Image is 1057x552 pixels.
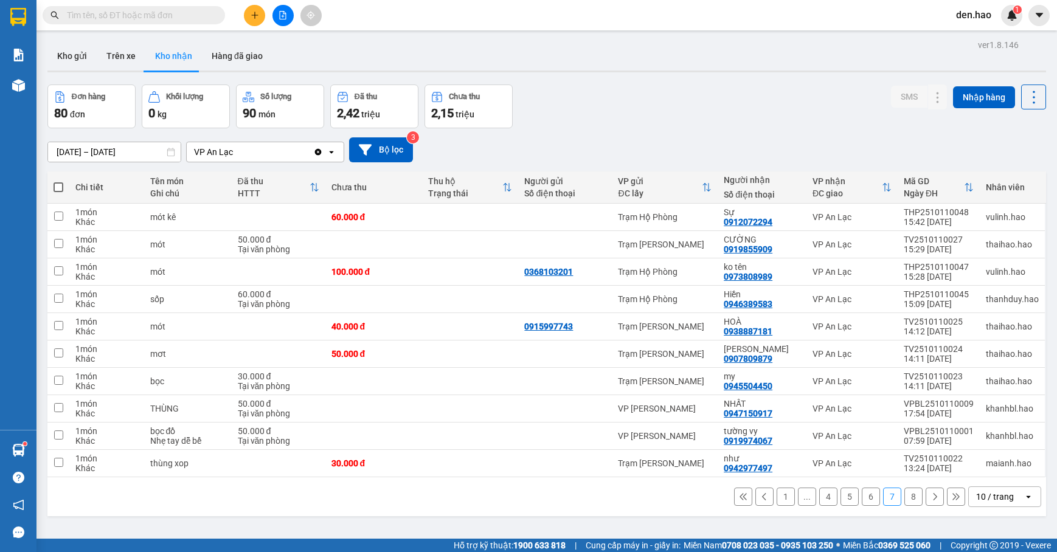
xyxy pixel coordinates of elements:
[904,381,974,391] div: 14:11 [DATE]
[904,409,974,418] div: 17:54 [DATE]
[575,539,577,552] span: |
[75,317,138,326] div: 1 món
[904,244,974,254] div: 15:29 [DATE]
[1024,492,1033,502] svg: open
[327,147,336,157] svg: open
[1015,5,1019,14] span: 1
[150,176,226,186] div: Tên món
[1013,5,1022,14] sup: 1
[836,543,840,548] span: ⚪️
[75,207,138,217] div: 1 món
[904,326,974,336] div: 14:12 [DATE]
[75,454,138,463] div: 1 món
[724,326,772,336] div: 0938887181
[524,267,573,277] div: 0368103201
[238,426,319,436] div: 50.000 đ
[331,349,416,359] div: 50.000 đ
[904,436,974,446] div: 07:59 [DATE]
[337,106,359,120] span: 2,42
[904,176,964,186] div: Mã GD
[313,147,323,157] svg: Clear value
[724,409,772,418] div: 0947150917
[47,41,97,71] button: Kho gửi
[97,41,145,71] button: Trên xe
[986,240,1039,249] div: thaihao.hao
[238,399,319,409] div: 50.000 đ
[75,344,138,354] div: 1 món
[724,463,772,473] div: 0942977497
[724,426,800,436] div: tường vy
[48,142,181,162] input: Select a date range.
[50,11,59,19] span: search
[75,182,138,192] div: Chi tiết
[10,8,26,26] img: logo-vxr
[813,322,892,331] div: VP An Lạc
[904,317,974,326] div: TV2510110025
[618,267,712,277] div: Trạm Hộ Phòng
[75,354,138,364] div: Khác
[1028,5,1050,26] button: caret-down
[75,371,138,381] div: 1 món
[862,488,880,506] button: 6
[13,526,24,538] span: message
[904,207,974,217] div: THP2510110048
[75,289,138,299] div: 1 món
[724,371,800,381] div: my
[428,188,503,198] div: Trạng thái
[75,409,138,418] div: Khác
[331,212,416,222] div: 60.000 đ
[244,5,265,26] button: plus
[238,381,319,391] div: Tại văn phòng
[307,11,315,19] span: aim
[724,317,800,326] div: HOÀ
[47,85,136,128] button: Đơn hàng80đơn
[23,442,27,446] sup: 1
[349,137,413,162] button: Bộ lọc
[150,240,226,249] div: mót
[331,458,416,468] div: 30.000 đ
[238,176,310,186] div: Đã thu
[986,212,1039,222] div: vulinh.hao
[813,240,892,249] div: VP An Lạc
[819,488,837,506] button: 4
[331,182,416,192] div: Chưa thu
[724,344,800,354] div: Vũ
[150,294,226,304] div: sốp
[724,399,800,409] div: NHẤT
[454,539,566,552] span: Hỗ trợ kỹ thuật:
[840,488,859,506] button: 5
[243,106,256,120] span: 90
[238,235,319,244] div: 50.000 đ
[75,244,138,254] div: Khác
[724,381,772,391] div: 0945504450
[986,322,1039,331] div: thaihao.hao
[150,426,226,436] div: bọc đồ
[456,109,474,119] span: triệu
[75,326,138,336] div: Khác
[150,404,226,413] div: THÙNG
[724,262,800,272] div: ko tên
[724,354,772,364] div: 0907809879
[238,299,319,309] div: Tại văn phòng
[883,488,901,506] button: 7
[986,267,1039,277] div: vulinh.hao
[618,322,712,331] div: Trạm [PERSON_NAME]
[145,41,202,71] button: Kho nhận
[70,109,85,119] span: đơn
[13,499,24,511] span: notification
[724,207,800,217] div: Sự
[75,299,138,309] div: Khác
[75,235,138,244] div: 1 món
[953,86,1015,108] button: Nhập hàng
[813,294,892,304] div: VP An Lạc
[238,371,319,381] div: 30.000 đ
[251,11,259,19] span: plus
[72,92,105,101] div: Đơn hàng
[904,454,974,463] div: TV2510110022
[407,131,419,143] sup: 3
[904,235,974,244] div: TV2510110027
[67,9,210,22] input: Tìm tên, số ĐT hoặc mã đơn
[618,188,702,198] div: ĐC lấy
[524,176,606,186] div: Người gửi
[330,85,418,128] button: Đã thu2,42 triệu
